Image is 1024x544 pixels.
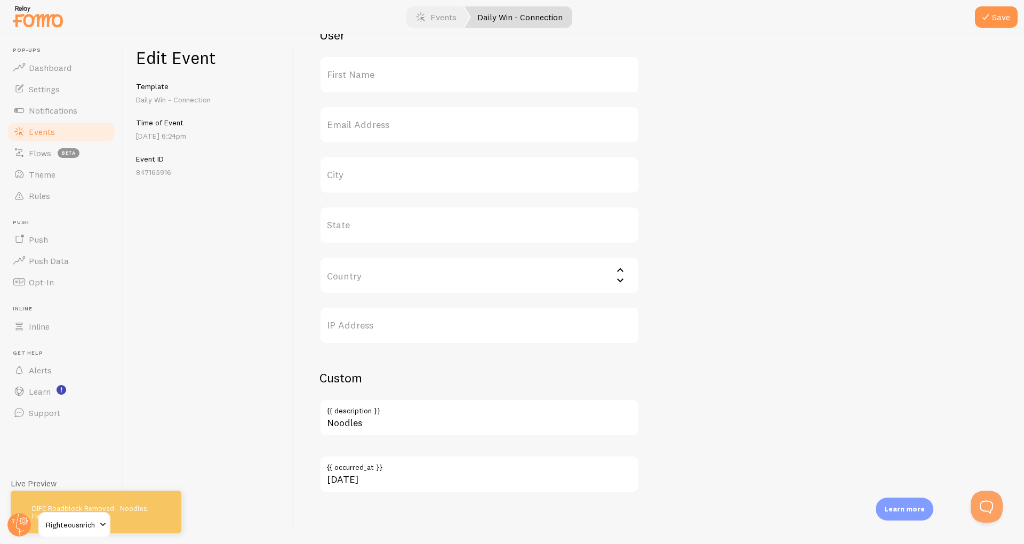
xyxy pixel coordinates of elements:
[6,359,116,381] a: Alerts
[136,118,281,127] h5: Time of Event
[29,386,51,397] span: Learn
[319,27,639,43] h2: User
[6,381,116,402] a: Learn
[29,234,48,245] span: Push
[57,385,66,395] svg: <p>Watch New Feature Tutorials!</p>
[136,154,281,164] h5: Event ID
[11,3,65,30] img: fomo-relay-logo-orange.svg
[6,229,116,250] a: Push
[884,504,925,514] p: Learn more
[13,306,116,313] span: Inline
[6,316,116,337] a: Inline
[6,78,116,100] a: Settings
[971,491,1003,523] iframe: Help Scout Beacon - Open
[38,512,110,538] a: Righteousnrich
[319,56,639,93] label: First Name
[319,206,639,244] label: State
[6,402,116,423] a: Support
[6,121,116,142] a: Events
[29,321,50,332] span: Inline
[319,399,639,417] label: {{ description }}
[6,142,116,164] a: Flows beta
[29,407,60,418] span: Support
[319,106,639,143] label: Email Address
[319,370,639,386] h2: Custom
[6,164,116,185] a: Theme
[876,498,933,521] div: Learn more
[6,250,116,271] a: Push Data
[29,277,54,287] span: Opt-In
[13,47,116,54] span: Pop-ups
[29,169,55,180] span: Theme
[29,105,77,116] span: Notifications
[6,271,116,293] a: Opt-In
[13,350,116,357] span: Get Help
[13,219,116,226] span: Push
[6,100,116,121] a: Notifications
[29,126,55,137] span: Events
[29,255,69,266] span: Push Data
[29,84,60,94] span: Settings
[136,131,281,141] p: [DATE] 6:24pm
[29,148,51,158] span: Flows
[136,94,281,105] p: Daily Win - Connection
[46,518,97,531] span: Righteousnrich
[136,82,281,91] h5: Template
[136,167,281,178] p: 847165916
[319,455,639,474] label: {{ occurred_at }}
[29,365,52,375] span: Alerts
[58,148,79,158] span: beta
[319,307,639,344] label: IP Address
[29,190,50,201] span: Rules
[6,57,116,78] a: Dashboard
[6,185,116,206] a: Rules
[319,156,639,194] label: City
[136,47,281,69] h1: Edit Event
[29,62,71,73] span: Dashboard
